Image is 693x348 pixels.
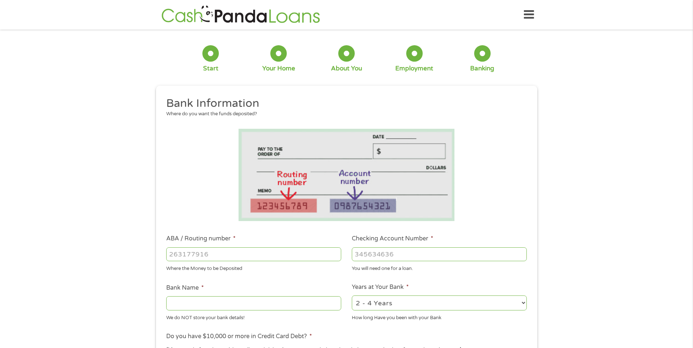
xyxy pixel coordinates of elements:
[352,235,433,243] label: Checking Account Number
[166,96,521,111] h2: Bank Information
[159,4,322,25] img: GetLoanNow Logo
[166,111,521,118] div: Where do you want the funds deposited?
[352,283,409,291] label: Years at Your Bank
[239,129,455,221] img: Routing number location
[166,263,341,272] div: Where the Money to be Deposited
[166,247,341,261] input: 263177916
[395,65,433,73] div: Employment
[166,333,312,340] label: Do you have $10,000 or more in Credit Card Debt?
[203,65,218,73] div: Start
[352,247,527,261] input: 345634636
[166,284,204,292] label: Bank Name
[331,65,362,73] div: About You
[166,312,341,321] div: We do NOT store your bank details!
[352,263,527,272] div: You will need one for a loan.
[262,65,295,73] div: Your Home
[352,312,527,321] div: How long Have you been with your Bank
[166,235,236,243] label: ABA / Routing number
[470,65,494,73] div: Banking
